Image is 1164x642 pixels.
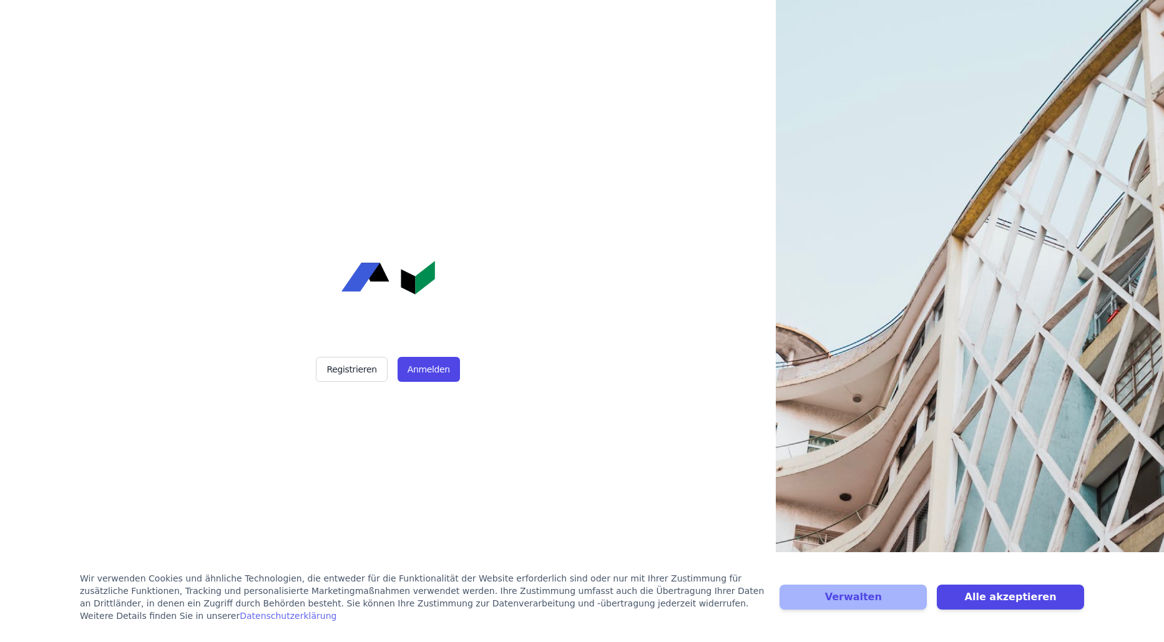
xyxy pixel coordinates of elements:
[937,585,1084,610] button: Alle akzeptieren
[316,357,387,382] button: Registrieren
[240,611,336,621] a: Datenschutzerklärung
[80,572,765,622] div: Wir verwenden Cookies und ähnliche Technologien, die entweder für die Funktionalität der Website ...
[780,585,927,610] button: Verwalten
[398,357,460,382] button: Anmelden
[341,261,435,294] img: Concular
